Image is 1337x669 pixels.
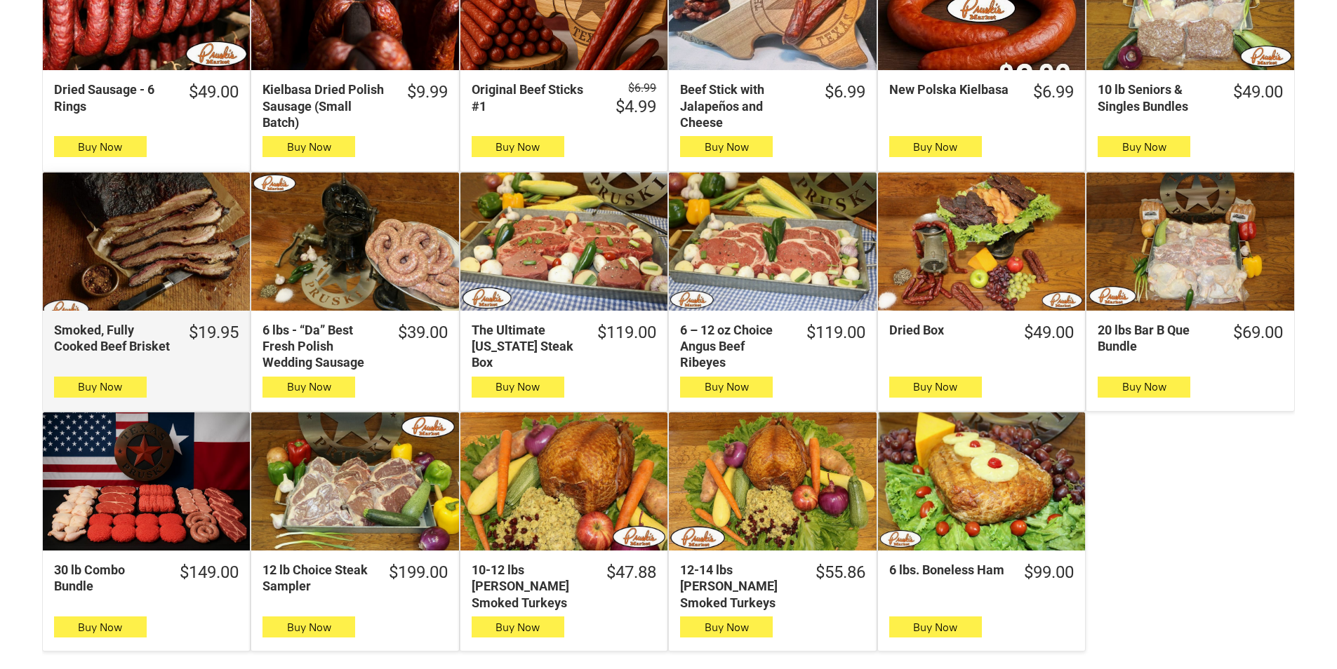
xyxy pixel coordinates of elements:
div: Dried Box [889,322,1006,338]
a: $149.0030 lb Combo Bundle [43,562,250,595]
button: Buy Now [262,377,355,398]
a: $99.006 lbs. Boneless Ham [878,562,1085,583]
span: Buy Now [78,380,122,393]
div: Dried Sausage - 6 Rings [54,81,171,114]
div: $6.99 [825,81,865,103]
a: $119.006 – 12 oz Choice Angus Beef Ribeyes [669,322,876,371]
a: $49.00Dried Box [878,322,1085,344]
div: 10-12 lbs [PERSON_NAME] Smoked Turkeys [472,562,588,611]
div: 30 lb Combo Bundle [54,562,161,595]
span: Buy Now [495,140,540,154]
span: Buy Now [78,621,122,634]
a: 20 lbs Bar B Que Bundle [1086,173,1293,311]
a: $19.95Smoked, Fully Cooked Beef Brisket [43,322,250,355]
div: $119.00 [806,322,865,344]
div: $119.00 [597,322,656,344]
div: $99.00 [1024,562,1074,583]
div: The Ultimate [US_STATE] Steak Box [472,322,579,371]
div: $199.00 [389,562,448,583]
div: 10 lb Seniors & Singles Bundles [1098,81,1214,114]
a: Smoked, Fully Cooked Beef Brisket [43,173,250,311]
div: $47.88 [606,562,656,583]
div: Smoked, Fully Cooked Beef Brisket [54,322,171,355]
button: Buy Now [472,377,564,398]
div: 6 lbs - “Da” Best Fresh Polish Wedding Sausage [262,322,379,371]
div: $6.99 [1033,81,1074,103]
div: $55.86 [816,562,865,583]
span: Buy Now [495,621,540,634]
span: Buy Now [705,140,749,154]
span: Buy Now [1122,140,1166,154]
div: $4.99 [616,96,656,118]
span: Buy Now [287,380,331,393]
div: $49.00 [1233,81,1283,103]
div: $69.00 [1233,322,1283,344]
a: $47.8810-12 lbs [PERSON_NAME] Smoked Turkeys [460,562,667,611]
a: $49.0010 lb Seniors & Singles Bundles [1086,81,1293,114]
a: $39.006 lbs - “Da” Best Fresh Polish Wedding Sausage [251,322,458,371]
button: Buy Now [889,136,982,157]
a: $49.00Dried Sausage - 6 Rings [43,81,250,114]
a: 6 lbs - “Da” Best Fresh Polish Wedding Sausage [251,173,458,311]
div: $49.00 [1024,322,1074,344]
button: Buy Now [472,136,564,157]
div: New Polska Kielbasa [889,81,1015,97]
a: $69.0020 lbs Bar B Que Bundle [1086,322,1293,355]
span: Buy Now [913,140,957,154]
button: Buy Now [54,136,147,157]
span: Buy Now [78,140,122,154]
span: Buy Now [913,621,957,634]
span: Buy Now [705,380,749,393]
button: Buy Now [262,616,355,637]
div: 12 lb Choice Steak Sampler [262,562,370,595]
a: $6.99 $4.99Original Beef Sticks #1 [460,81,667,118]
a: 6 lbs. Boneless Ham [878,412,1085,550]
a: Dried Box [878,173,1085,311]
div: Kielbasa Dried Polish Sausage (Small Batch) [262,81,388,130]
div: 6 – 12 oz Choice Angus Beef Ribeyes [680,322,787,371]
button: Buy Now [889,377,982,398]
a: $6.99Beef Stick with Jalapeños and Cheese [669,81,876,130]
span: Buy Now [287,140,331,154]
a: $55.8612-14 lbs [PERSON_NAME] Smoked Turkeys [669,562,876,611]
div: $39.00 [398,322,448,344]
button: Buy Now [262,136,355,157]
button: Buy Now [889,616,982,637]
span: Buy Now [287,621,331,634]
button: Buy Now [472,616,564,637]
div: $49.00 [189,81,239,103]
s: $6.99 [628,81,656,95]
div: $19.95 [189,322,239,344]
button: Buy Now [54,616,147,637]
a: 12-14 lbs Pruski&#39;s Smoked Turkeys [669,412,876,550]
span: Buy Now [705,621,749,634]
button: Buy Now [680,377,773,398]
a: $119.00The Ultimate [US_STATE] Steak Box [460,322,667,371]
button: Buy Now [680,136,773,157]
a: 30 lb Combo Bundle [43,412,250,550]
a: The Ultimate Texas Steak Box [460,173,667,311]
a: $6.99New Polska Kielbasa [878,81,1085,103]
a: $9.99Kielbasa Dried Polish Sausage (Small Batch) [251,81,458,130]
a: 12 lb Choice Steak Sampler [251,412,458,550]
span: Buy Now [913,380,957,393]
button: Buy Now [1098,136,1190,157]
div: 20 lbs Bar B Que Bundle [1098,322,1214,355]
button: Buy Now [1098,377,1190,398]
a: 10-12 lbs Pruski&#39;s Smoked Turkeys [460,412,667,550]
div: 6 lbs. Boneless Ham [889,562,1006,578]
div: 12-14 lbs [PERSON_NAME] Smoked Turkeys [680,562,797,611]
a: 6 – 12 oz Choice Angus Beef Ribeyes [669,173,876,311]
button: Buy Now [680,616,773,637]
div: $149.00 [180,562,239,583]
a: $199.0012 lb Choice Steak Sampler [251,562,458,595]
div: $9.99 [407,81,448,103]
span: Buy Now [1122,380,1166,393]
div: Original Beef Sticks #1 [472,81,597,114]
button: Buy Now [54,377,147,398]
span: Buy Now [495,380,540,393]
div: Beef Stick with Jalapeños and Cheese [680,81,806,130]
